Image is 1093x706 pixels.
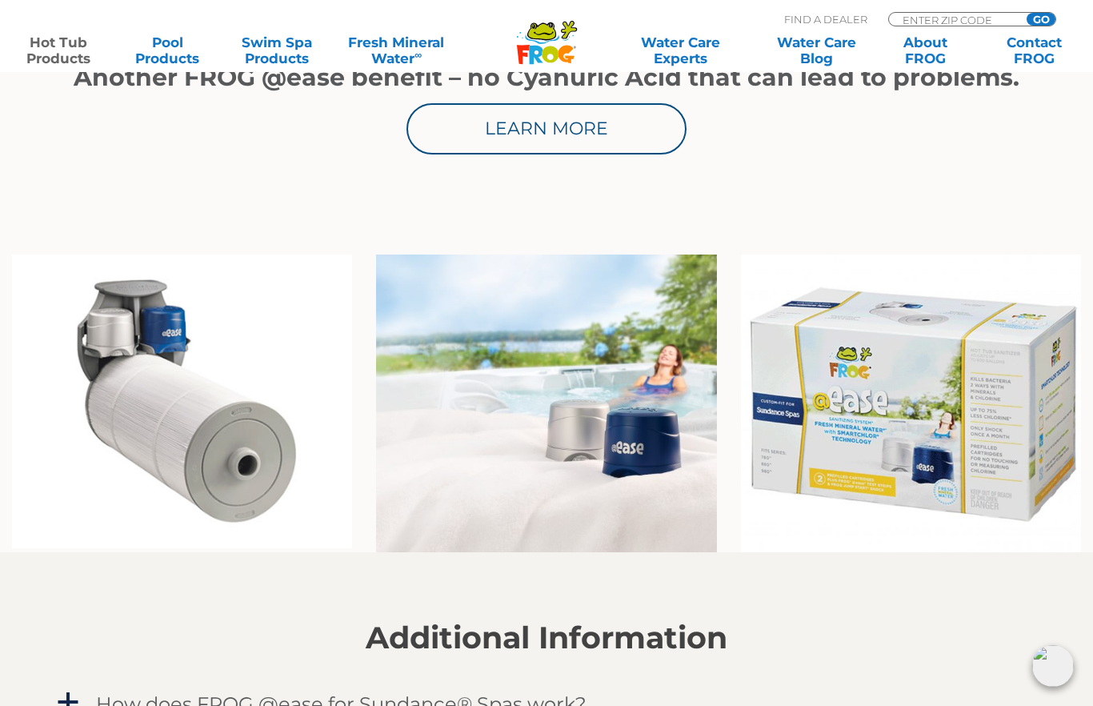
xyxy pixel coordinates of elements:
a: Swim SpaProducts [234,34,319,66]
img: @Ease_Sundance [741,255,1081,552]
img: openIcon [1032,645,1074,687]
a: AboutFROG [883,34,968,66]
img: 11 [12,255,352,548]
p: Find A Dealer [784,12,867,26]
h1: Another FROG @ease benefit – no Cyanuric Acid that can lead to problems. [66,64,1027,91]
a: Learn More [406,103,687,154]
a: Fresh MineralWater∞ [343,34,450,66]
a: ContactFROG [992,34,1077,66]
input: Zip Code Form [901,13,1009,26]
a: PoolProducts [125,34,210,66]
a: Water CareBlog [774,34,859,66]
img: sundance lifestyle [376,255,716,552]
a: Water CareExperts [611,34,749,66]
a: Hot TubProducts [16,34,101,66]
input: GO [1027,13,1055,26]
h2: Additional Information [54,620,1039,656]
sup: ∞ [414,49,422,61]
